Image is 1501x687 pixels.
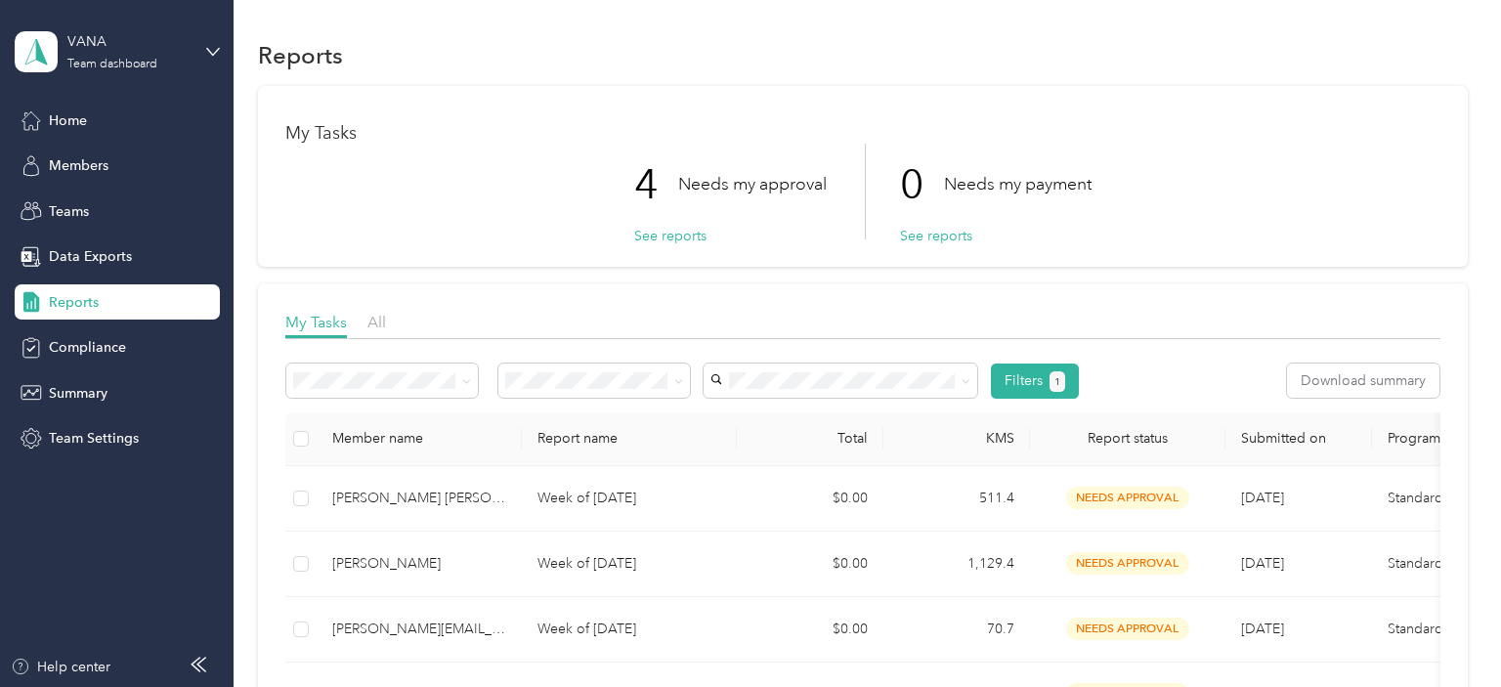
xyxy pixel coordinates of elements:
div: KMS [899,430,1014,447]
div: Total [752,430,868,447]
button: See reports [900,226,972,246]
span: My Tasks [285,313,347,331]
span: Summary [49,383,107,404]
th: Member name [317,412,522,466]
span: [DATE] [1241,555,1284,572]
td: 1,129.4 [883,532,1030,597]
p: 0 [900,144,944,226]
span: Compliance [49,337,126,358]
button: Filters1 [991,364,1080,399]
td: $0.00 [737,597,883,663]
iframe: Everlance-gr Chat Button Frame [1392,578,1501,687]
span: Members [49,155,108,176]
button: 1 [1050,371,1066,392]
p: 4 [634,144,678,226]
span: Report status [1046,430,1210,447]
h1: My Tasks [285,123,1440,144]
p: Week of [DATE] [537,488,721,509]
th: Submitted on [1225,412,1372,466]
h1: Reports [258,45,343,65]
div: [PERSON_NAME][EMAIL_ADDRESS][PERSON_NAME][DOMAIN_NAME] [332,619,506,640]
p: Week of [DATE] [537,553,721,575]
p: Needs my approval [678,172,827,196]
button: Help center [11,657,110,677]
span: [DATE] [1241,621,1284,637]
span: Team Settings [49,428,139,449]
p: Week of [DATE] [537,619,721,640]
span: needs approval [1066,552,1189,575]
div: VANA [67,31,190,52]
td: 70.7 [883,597,1030,663]
p: Needs my payment [944,172,1092,196]
span: Home [49,110,87,131]
span: Teams [49,201,89,222]
button: See reports [634,226,707,246]
span: All [367,313,386,331]
span: [DATE] [1241,490,1284,506]
span: Reports [49,292,99,313]
td: $0.00 [737,532,883,597]
div: Member name [332,430,506,447]
td: $0.00 [737,466,883,532]
div: Team dashboard [67,59,157,70]
span: 1 [1054,373,1060,391]
span: needs approval [1066,487,1189,509]
button: Download summary [1287,364,1439,398]
span: needs approval [1066,618,1189,640]
div: [PERSON_NAME] [PERSON_NAME] [332,488,506,509]
span: Data Exports [49,246,132,267]
div: [PERSON_NAME] [332,553,506,575]
th: Report name [522,412,737,466]
td: 511.4 [883,466,1030,532]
